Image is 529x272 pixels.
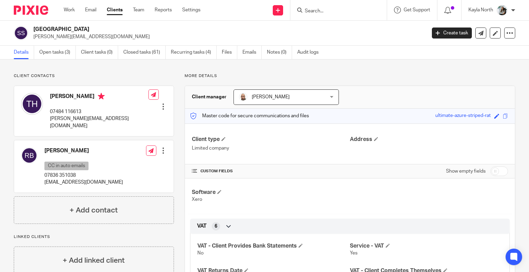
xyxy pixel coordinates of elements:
p: 07836 351038 [44,172,123,179]
input: Search [304,8,366,14]
span: Get Support [404,8,430,12]
h4: Client type [192,136,350,143]
a: Create task [432,28,472,39]
p: Master code for secure communications and files [190,112,309,119]
a: Notes (0) [267,46,292,59]
a: Emails [242,46,262,59]
a: Open tasks (3) [39,46,76,59]
img: svg%3E [21,147,38,164]
a: Files [222,46,237,59]
p: [EMAIL_ADDRESS][DOMAIN_NAME] [44,179,123,186]
h3: Client manager [192,94,227,100]
img: Profile%20Photo.png [497,5,508,16]
p: [PERSON_NAME][EMAIL_ADDRESS][DOMAIN_NAME] [33,33,422,40]
span: [PERSON_NAME] [252,95,290,99]
div: ultimate-azure-striped-rat [435,112,491,120]
a: Reports [155,7,172,13]
h2: [GEOGRAPHIC_DATA] [33,26,344,33]
h4: Address [350,136,508,143]
h4: [PERSON_NAME] [50,93,148,101]
img: svg%3E [14,26,28,40]
img: Pixie [14,6,48,15]
h4: Service - VAT [350,242,502,250]
p: Kayla North [468,7,493,13]
p: CC in auto emails [44,162,89,170]
h4: CUSTOM FIELDS [192,168,350,174]
span: 6 [215,223,217,230]
a: Team [133,7,144,13]
img: svg%3E [21,93,43,115]
img: Daryl.jpg [239,93,247,101]
h4: + Add contact [70,205,118,216]
span: Xero [192,197,202,202]
p: Linked clients [14,234,174,240]
a: Recurring tasks (4) [171,46,217,59]
p: Client contacts [14,73,174,79]
a: Work [64,7,75,13]
h4: [PERSON_NAME] [44,147,123,154]
a: Closed tasks (61) [123,46,166,59]
a: Clients [107,7,123,13]
p: Limited company [192,145,350,152]
span: No [197,251,204,255]
span: Yes [350,251,357,255]
a: Client tasks (0) [81,46,118,59]
span: VAT [197,222,207,230]
p: More details [185,73,515,79]
i: Primary [98,93,105,100]
p: 07484 116613 [50,108,148,115]
h4: + Add linked client [63,255,125,266]
label: Show empty fields [446,168,486,175]
a: Email [85,7,96,13]
a: Settings [182,7,200,13]
a: Audit logs [297,46,324,59]
a: Details [14,46,34,59]
p: [PERSON_NAME][EMAIL_ADDRESS][DOMAIN_NAME] [50,115,148,129]
h4: VAT - Client Provides Bank Statements [197,242,350,250]
h4: Software [192,189,350,196]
